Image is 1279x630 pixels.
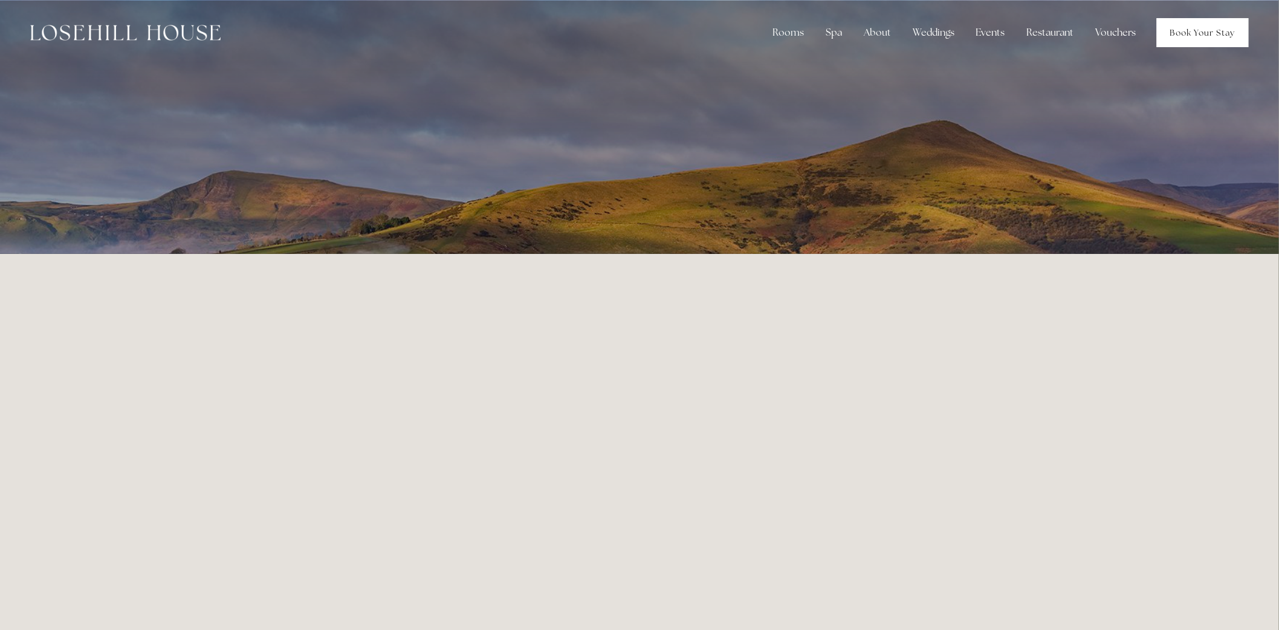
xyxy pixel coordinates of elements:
[1157,18,1249,47] a: Book Your Stay
[967,21,1015,45] div: Events
[816,21,852,45] div: Spa
[1086,21,1146,45] a: Vouchers
[903,21,964,45] div: Weddings
[763,21,814,45] div: Rooms
[1017,21,1084,45] div: Restaurant
[30,25,221,41] img: Losehill House
[854,21,901,45] div: About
